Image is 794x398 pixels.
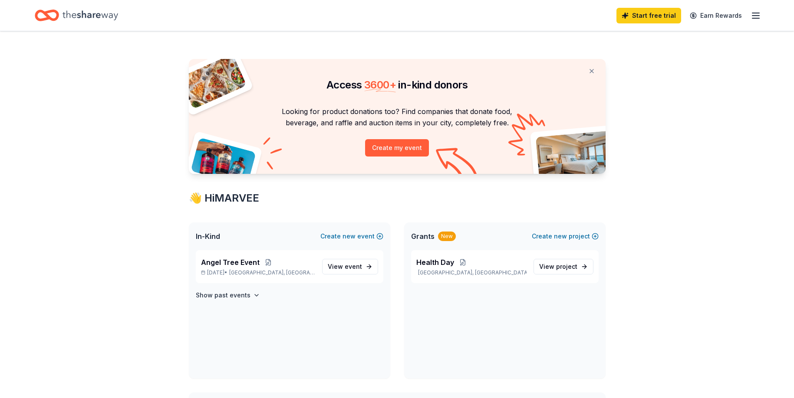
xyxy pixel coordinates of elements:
span: View [328,261,362,272]
img: Curvy arrow [436,148,479,180]
span: Access in-kind donors [326,78,468,91]
span: Health Day [416,257,454,268]
a: Home [35,5,118,26]
span: event [345,263,362,270]
span: new [343,231,356,241]
span: Angel Tree Event [201,257,260,268]
span: View [539,261,577,272]
div: New [438,232,456,241]
p: Looking for product donations too? Find companies that donate food, beverage, and raffle and auct... [199,106,595,129]
h4: Show past events [196,290,250,300]
button: Create my event [365,139,429,157]
div: 👋 Hi MARVEE [189,191,606,205]
span: Grants [411,231,435,241]
a: View project [534,259,593,274]
span: In-Kind [196,231,220,241]
span: new [554,231,567,241]
a: Earn Rewards [685,8,747,23]
img: Pizza [179,54,247,109]
span: [GEOGRAPHIC_DATA], [GEOGRAPHIC_DATA] [229,269,315,276]
span: project [556,263,577,270]
p: [GEOGRAPHIC_DATA], [GEOGRAPHIC_DATA] [416,269,527,276]
a: View event [322,259,378,274]
a: Start free trial [616,8,681,23]
button: Show past events [196,290,260,300]
button: Createnewproject [532,231,599,241]
span: 3600 + [364,78,396,91]
button: Createnewevent [320,231,383,241]
p: [DATE] • [201,269,315,276]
